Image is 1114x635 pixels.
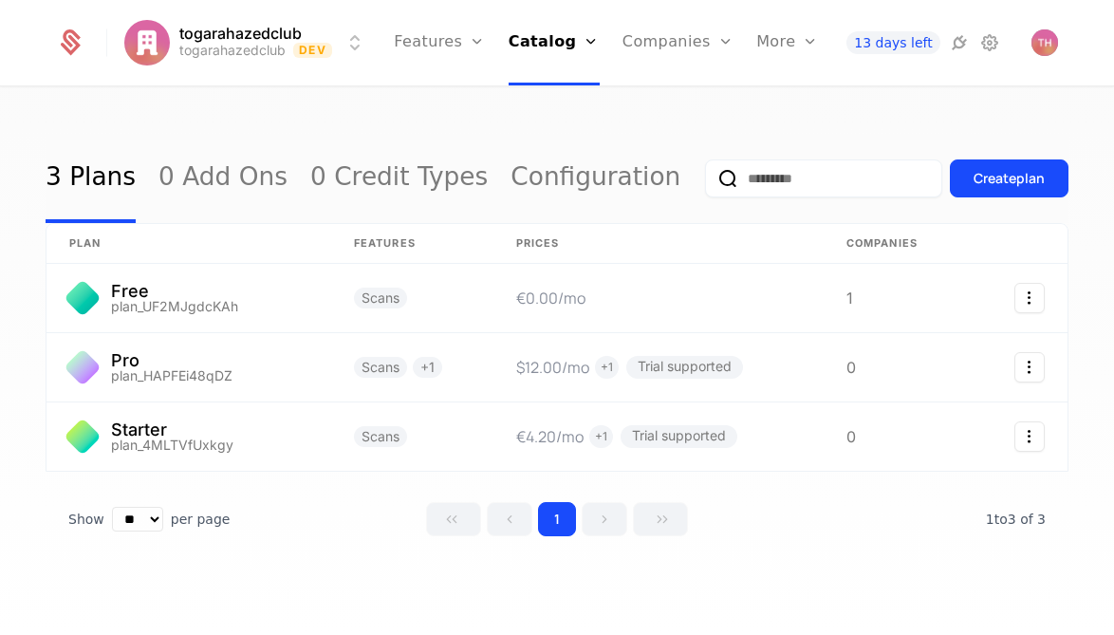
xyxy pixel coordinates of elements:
[950,159,1068,197] button: Createplan
[538,502,576,536] button: Go to page 1
[986,512,1037,527] span: 1 to 3 of
[511,134,680,223] a: Configuration
[46,224,331,264] th: plan
[1031,29,1058,56] button: Open user button
[293,43,332,58] span: Dev
[582,502,627,536] button: Go to next page
[426,502,481,536] button: Go to first page
[487,502,532,536] button: Go to previous page
[179,41,286,60] div: togarahazedclub
[986,512,1046,527] span: 3
[974,169,1045,188] div: Create plan
[1031,29,1058,56] img: Togara Hess
[179,26,302,41] span: togarahazedclub
[1014,283,1045,313] button: Select action
[846,31,939,54] a: 13 days left
[1014,421,1045,452] button: Select action
[1014,352,1045,383] button: Select action
[130,22,366,64] button: Select environment
[158,134,288,223] a: 0 Add Ons
[68,510,104,529] span: Show
[633,502,688,536] button: Go to last page
[46,134,136,223] a: 3 Plans
[331,224,493,264] th: Features
[112,507,163,532] select: Select page size
[493,224,824,264] th: Prices
[171,510,231,529] span: per page
[46,502,1068,536] div: Table pagination
[948,31,971,54] a: Integrations
[824,224,975,264] th: Companies
[426,502,688,536] div: Page navigation
[310,134,488,223] a: 0 Credit Types
[978,31,1001,54] a: Settings
[124,20,170,65] img: togarahazedclub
